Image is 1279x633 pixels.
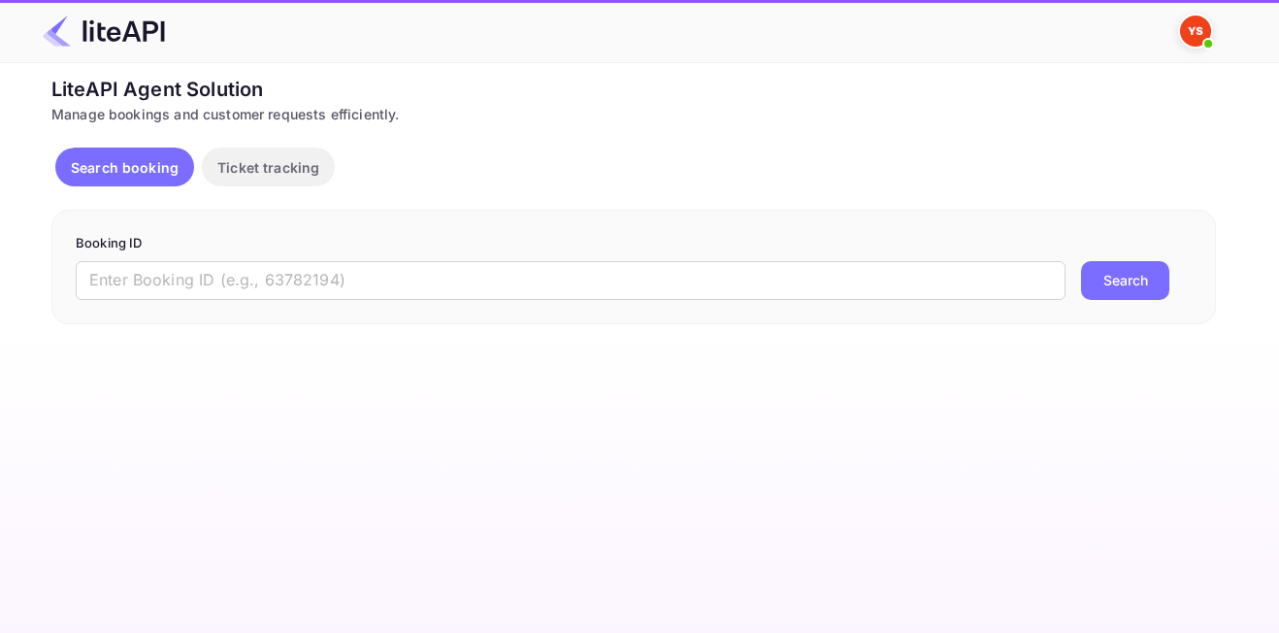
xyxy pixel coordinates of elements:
div: Manage bookings and customer requests efficiently. [51,104,1216,124]
button: Search [1081,261,1169,300]
p: Ticket tracking [217,157,319,178]
input: Enter Booking ID (e.g., 63782194) [76,261,1066,300]
img: Yandex Support [1180,16,1211,47]
div: LiteAPI Agent Solution [51,75,1216,104]
p: Search booking [71,157,179,178]
p: Booking ID [76,234,1192,253]
img: LiteAPI Logo [43,16,165,47]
